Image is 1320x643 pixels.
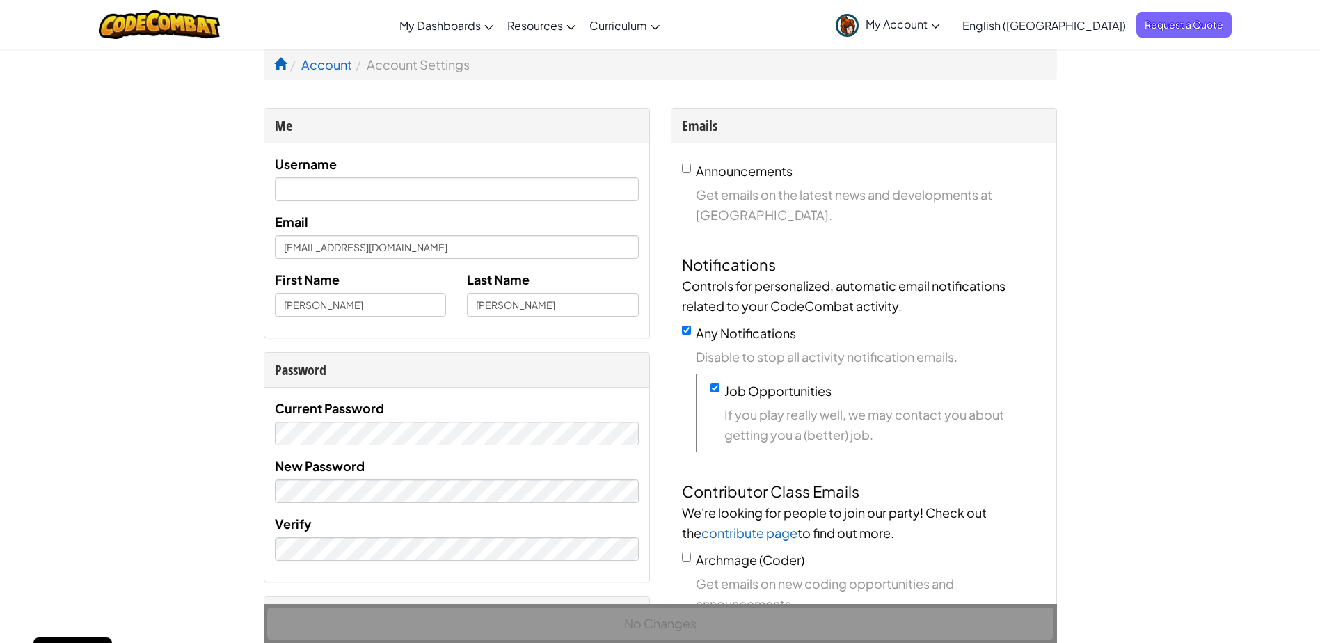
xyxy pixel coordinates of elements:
[99,10,221,39] img: CodeCombat logo
[955,6,1133,44] a: English ([GEOGRAPHIC_DATA])
[275,269,340,289] label: First Name
[696,552,757,568] span: Archmage
[582,6,667,44] a: Curriculum
[724,404,1046,445] span: If you play really well, we may contact you about getting you a (better) job.
[759,552,804,568] span: (Coder)
[275,116,639,136] div: Me
[696,184,1046,225] span: Get emails on the latest news and developments at [GEOGRAPHIC_DATA].
[696,347,1046,367] span: Disable to stop all activity notification emails.
[507,18,563,33] span: Resources
[500,6,582,44] a: Resources
[696,163,793,179] label: Announcements
[696,325,796,341] label: Any Notifications
[836,14,859,37] img: avatar
[962,18,1126,33] span: English ([GEOGRAPHIC_DATA])
[589,18,647,33] span: Curriculum
[275,456,365,476] label: New Password
[275,154,337,174] label: Username
[1136,12,1232,38] a: Request a Quote
[275,360,639,380] div: Password
[682,505,987,541] span: We're looking for people to join our party! Check out the
[399,18,481,33] span: My Dashboards
[392,6,500,44] a: My Dashboards
[275,398,384,418] label: Current Password
[866,17,940,31] span: My Account
[682,253,1046,276] h4: Notifications
[301,56,352,72] a: Account
[797,525,894,541] span: to find out more.
[682,278,1005,314] span: Controls for personalized, automatic email notifications related to your CodeCombat activity.
[275,514,312,534] label: Verify
[829,3,947,47] a: My Account
[467,269,530,289] label: Last Name
[682,116,1046,136] div: Emails
[724,383,832,399] label: Job Opportunities
[275,214,308,230] span: Email
[696,573,1046,614] span: Get emails on new coding opportunities and announcements.
[701,525,797,541] a: contribute page
[352,54,470,74] li: Account Settings
[682,480,1046,502] h4: Contributor Class Emails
